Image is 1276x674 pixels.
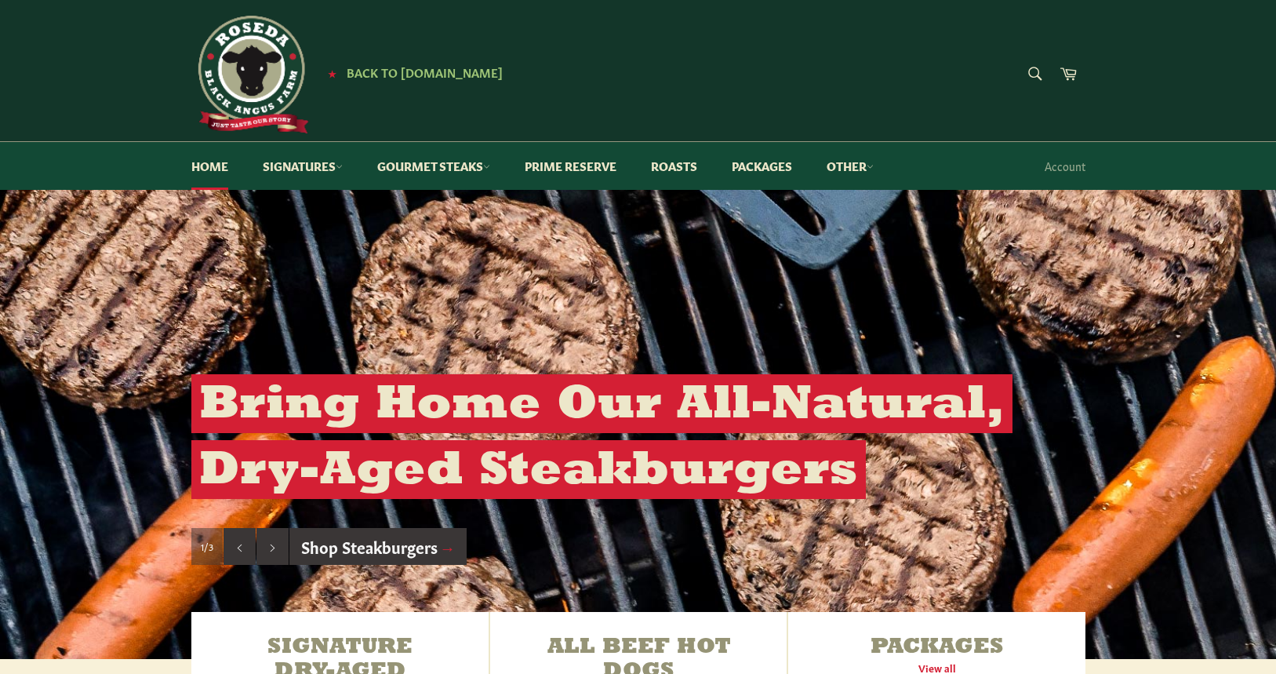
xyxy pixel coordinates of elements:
[362,142,506,190] a: Gourmet Steaks
[347,64,503,80] span: Back to [DOMAIN_NAME]
[320,67,503,79] a: ★ Back to [DOMAIN_NAME]
[191,16,309,133] img: Roseda Beef
[289,528,467,566] a: Shop Steakburgers
[201,540,213,553] span: 1/3
[811,142,889,190] a: Other
[256,528,289,566] button: Next slide
[509,142,632,190] a: Prime Reserve
[328,67,336,79] span: ★
[191,528,223,566] div: Slide 1, current
[191,374,1012,499] h2: Bring Home Our All-Natural, Dry-Aged Steakburgers
[176,142,244,190] a: Home
[224,528,256,566] button: Previous slide
[247,142,358,190] a: Signatures
[716,142,808,190] a: Packages
[440,535,456,557] span: →
[1037,143,1093,189] a: Account
[635,142,713,190] a: Roasts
